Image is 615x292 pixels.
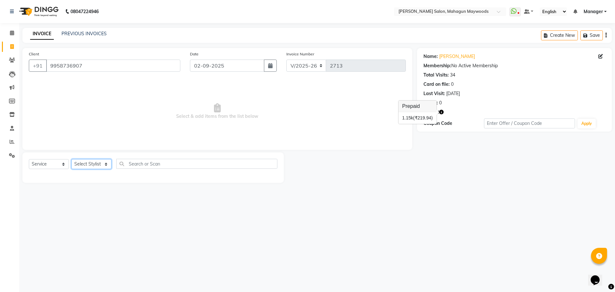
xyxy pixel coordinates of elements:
div: Total Visits: [423,72,449,78]
div: [DATE] [446,90,460,97]
div: Membership: [423,62,451,69]
label: Date [190,51,199,57]
input: Search by Name/Mobile/Email/Code [46,60,180,72]
img: logo [16,3,60,20]
div: 15k [402,115,433,121]
a: INVOICE [30,28,54,40]
div: Last Visit: [423,90,445,97]
input: Search or Scan [116,159,277,169]
div: Coupon Code [423,120,484,127]
div: Name: [423,53,438,60]
span: 1. [402,115,406,120]
div: Points: [423,100,438,106]
div: No Active Membership [423,62,605,69]
button: +91 [29,60,47,72]
label: Client [29,51,39,57]
span: Manager [584,8,603,15]
div: 34 [450,72,455,78]
h3: Prepaid [398,101,437,112]
input: Enter Offer / Coupon Code [484,118,575,128]
span: (₹219.94) [413,115,433,120]
label: Invoice Number [286,51,314,57]
div: Card on file: [423,81,450,88]
button: Save [580,30,603,40]
div: 0 [451,81,454,88]
div: 0 [439,100,442,106]
iframe: chat widget [588,266,609,286]
button: Create New [541,30,578,40]
a: PREVIOUS INVOICES [61,31,107,36]
a: [PERSON_NAME] [439,53,475,60]
button: Apply [578,119,596,128]
b: 08047224946 [70,3,99,20]
span: Select & add items from the list below [29,79,406,143]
